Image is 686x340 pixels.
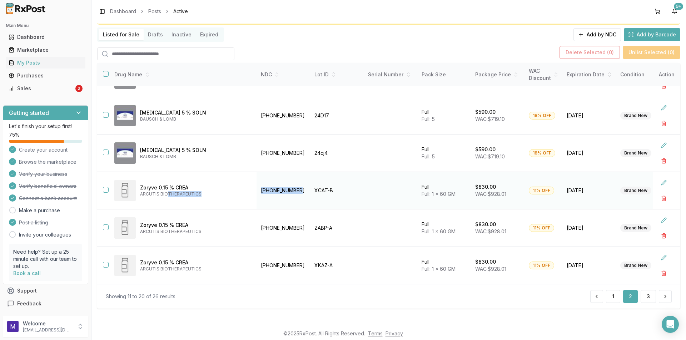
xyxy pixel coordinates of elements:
div: 18% OFF [529,149,555,157]
div: Drug Name [114,71,251,78]
div: WAC Discount [529,67,558,82]
span: [DATE] [567,149,612,157]
span: Verify beneficial owners [19,183,76,190]
span: Verify your business [19,171,67,178]
div: 11% OFF [529,224,554,232]
span: [DATE] [567,187,612,194]
div: Brand New [620,149,651,157]
a: Invite your colleagues [19,231,71,238]
div: Showing 11 to 20 of 26 results [106,293,175,300]
span: Feedback [17,300,41,307]
p: ARCUTIS BIOTHERAPEUTICS [140,191,251,197]
button: Delete [657,154,670,167]
nav: breadcrumb [110,8,188,15]
img: RxPost Logo [3,3,49,14]
a: Purchases [6,69,85,82]
td: [PHONE_NUMBER] [257,135,310,172]
span: [DATE] [567,262,612,269]
td: ZABP-A [310,209,364,247]
img: Zoryve 0.15 % CREA [114,180,136,201]
td: XCAT-B [310,172,364,209]
img: Zoryve 0.15 % CREA [114,255,136,276]
span: Browse the marketplace [19,158,76,166]
button: Feedback [3,297,88,310]
td: [PHONE_NUMBER] [257,172,310,209]
td: Full [417,247,471,284]
div: Brand New [620,262,651,269]
button: Delete [657,192,670,205]
td: XKAZ-A [310,247,364,284]
img: Zoryve 0.15 % CREA [114,217,136,239]
button: Expired [196,29,223,40]
span: Create your account [19,146,68,153]
td: 24D17 [310,97,364,135]
span: Full: 1 x 60 GM [422,266,456,272]
p: BAUSCH & LOMB [140,116,251,122]
span: [DATE] [567,224,612,232]
div: Purchases [9,72,83,79]
button: Add by NDC [573,28,621,41]
p: ARCUTIS BIOTHERAPEUTICS [140,266,251,272]
div: 11% OFF [529,262,554,269]
p: ARCUTIS BIOTHERAPEUTICS [140,229,251,234]
p: $830.00 [475,183,496,191]
div: My Posts [9,59,83,66]
a: My Posts [6,56,85,69]
h3: Getting started [9,108,49,117]
p: Zoryve 0.15 % CREA [140,184,251,191]
span: Post a listing [19,219,48,226]
div: NDC [261,71,306,78]
button: 3 [641,290,656,303]
p: $590.00 [475,146,496,153]
span: Active [173,8,188,15]
p: [MEDICAL_DATA] 5 % SOLN [140,147,251,154]
span: Full: 5 [422,153,435,159]
div: Package Price [475,71,520,78]
button: Edit [657,139,670,152]
td: Full [417,135,471,172]
div: Lot ID [314,71,359,78]
td: 24cj4 [310,135,364,172]
div: Serial Number [368,71,413,78]
button: Drafts [144,29,167,40]
td: Full [417,97,471,135]
p: $590.00 [475,108,496,116]
p: Let's finish your setup first! [9,123,82,130]
span: [DATE] [567,112,612,119]
div: Brand New [620,224,651,232]
td: Full [417,172,471,209]
p: $830.00 [475,221,496,228]
div: Open Intercom Messenger [662,316,679,333]
a: Book a call [13,270,41,276]
p: Zoryve 0.15 % CREA [140,222,251,229]
th: Condition [616,63,670,86]
div: 9+ [674,3,683,10]
td: [PHONE_NUMBER] [257,209,310,247]
p: [EMAIL_ADDRESS][DOMAIN_NAME] [23,327,73,333]
div: 11% OFF [529,187,554,194]
span: WAC: $928.01 [475,228,506,234]
img: Xiidra 5 % SOLN [114,142,136,164]
h2: Main Menu [6,23,85,29]
div: Brand New [620,112,651,120]
button: Delete [657,229,670,242]
div: Marketplace [9,46,83,54]
button: 1 [606,290,620,303]
div: Sales [9,85,74,92]
button: 9+ [669,6,680,17]
p: $830.00 [475,258,496,265]
p: Zoryve 0.15 % CREA [140,259,251,266]
button: Delete [657,267,670,280]
td: [PHONE_NUMBER] [257,97,310,135]
button: Support [3,284,88,297]
th: Action [653,63,680,86]
button: Edit [657,176,670,189]
span: Full: 5 [422,116,435,122]
div: 18% OFF [529,112,555,120]
div: 2 [75,85,83,92]
a: Sales2 [6,82,85,95]
a: Terms [368,330,383,336]
a: Make a purchase [19,207,60,214]
p: Need help? Set up a 25 minute call with our team to set up. [13,248,78,270]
